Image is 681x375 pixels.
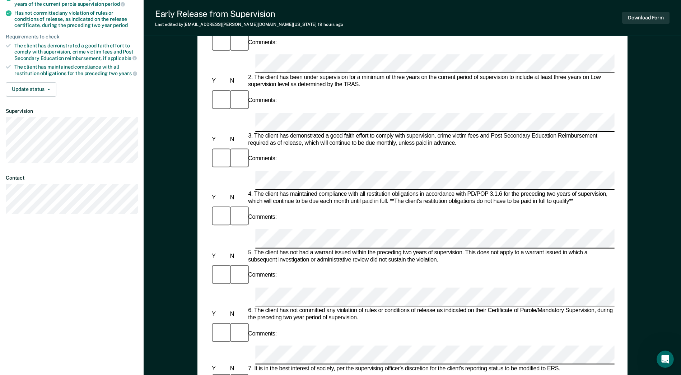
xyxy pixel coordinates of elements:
[247,365,615,372] div: 7. It is in the best interest of society, per the supervising officer's discretion for the client...
[105,1,125,7] span: period
[108,55,137,61] span: applicable
[247,133,615,147] div: 3. The client has demonstrated a good faith effort to comply with supervision, crime victim fees ...
[6,175,138,181] dt: Contact
[210,78,228,85] div: Y
[155,22,343,27] div: Last edited by [EMAIL_ADDRESS][PERSON_NAME][DOMAIN_NAME][US_STATE]
[247,214,278,221] div: Comments:
[210,194,228,202] div: Y
[228,311,246,318] div: N
[210,311,228,318] div: Y
[210,365,228,372] div: Y
[14,64,138,76] div: The client has maintained compliance with all restitution obligations for the preceding two
[14,43,138,61] div: The client has demonstrated a good faith effort to comply with supervision, crime victim fees and...
[6,108,138,114] dt: Supervision
[247,74,615,89] div: 2. The client has been under supervision for a minimum of three years on the current period of su...
[622,12,670,24] button: Download Form
[247,97,278,104] div: Comments:
[318,22,343,27] span: 19 hours ago
[247,249,615,263] div: 5. The client has not had a warrant issued within the preceding two years of supervision. This do...
[228,253,246,260] div: N
[6,34,138,40] div: Requirements to check
[247,156,278,163] div: Comments:
[247,39,278,46] div: Comments:
[228,365,246,372] div: N
[210,253,228,260] div: Y
[210,136,228,143] div: Y
[657,351,674,368] iframe: Intercom live chat
[247,307,615,321] div: 6. The client has not committed any violation of rules or conditions of release as indicated on t...
[247,191,615,205] div: 4. The client has maintained compliance with all restitution obligations in accordance with PD/PO...
[119,70,137,76] span: years
[228,194,246,202] div: N
[6,82,56,97] button: Update status
[247,330,278,337] div: Comments:
[113,22,128,28] span: period
[247,272,278,279] div: Comments:
[228,78,246,85] div: N
[14,10,138,28] div: Has not committed any violation of rules or conditions of release, as indicated on the release ce...
[155,9,343,19] div: Early Release from Supervision
[228,136,246,143] div: N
